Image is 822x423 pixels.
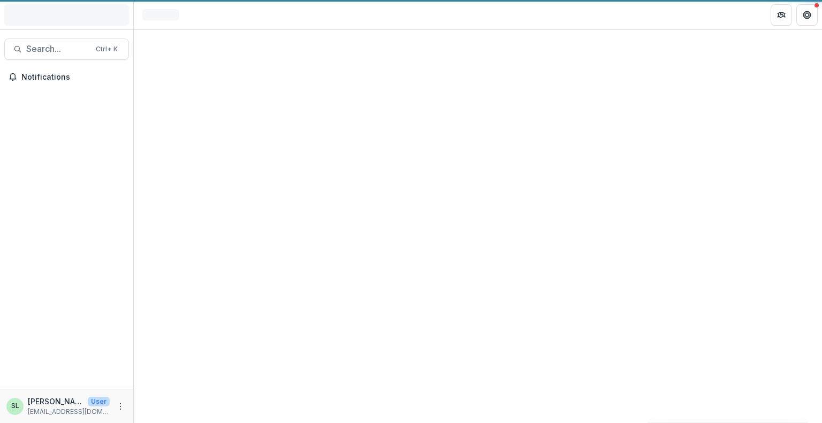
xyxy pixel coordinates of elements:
button: Search... [4,39,129,60]
button: Notifications [4,68,129,86]
div: Sada Lindsey [11,403,19,410]
button: More [114,400,127,413]
span: Search... [26,44,89,54]
div: Ctrl + K [94,43,120,55]
span: Notifications [21,73,125,82]
p: User [88,397,110,406]
p: [PERSON_NAME] [28,396,83,407]
nav: breadcrumb [138,7,184,22]
button: Partners [771,4,792,26]
p: [EMAIL_ADDRESS][DOMAIN_NAME] [28,407,110,417]
button: Get Help [796,4,818,26]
